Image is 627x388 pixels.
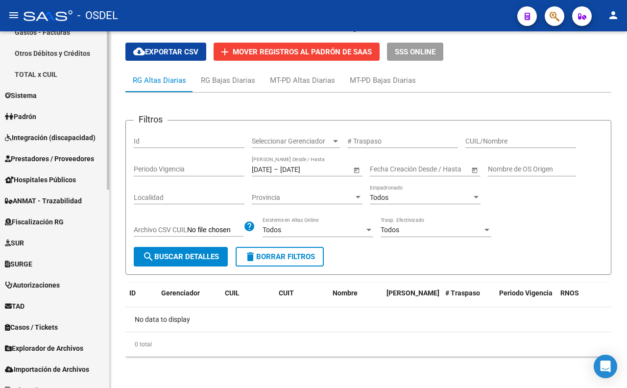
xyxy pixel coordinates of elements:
[274,165,278,173] span: –
[143,252,219,261] span: Buscar Detalles
[495,283,556,315] datatable-header-cell: Periodo Vigencia
[5,217,64,227] span: Fiscalización RG
[133,46,145,57] mat-icon: cloud_download
[5,343,83,354] span: Explorador de Archivos
[125,307,611,332] div: No data to display
[370,194,388,201] span: Todos
[383,283,441,315] datatable-header-cell: Fecha Traspaso
[270,75,335,86] div: MT-PD Altas Diarias
[499,289,553,297] span: Periodo Vigencia
[387,43,443,61] button: SSS ONLINE
[5,238,24,248] span: SUR
[225,289,240,297] span: CUIL
[201,75,255,86] div: RG Bajas Diarias
[381,226,399,234] span: Todos
[5,322,58,333] span: Casos / Tickets
[244,252,315,261] span: Borrar Filtros
[187,226,243,235] input: Archivo CSV CUIL
[5,301,24,312] span: TAD
[556,283,610,315] datatable-header-cell: RNOS
[5,132,96,143] span: Integración (discapacidad)
[594,355,617,378] div: Open Intercom Messenger
[395,48,435,56] span: SSS ONLINE
[252,194,354,202] span: Provincia
[233,48,372,56] span: Mover registros al PADRÓN de SAAS
[252,137,331,145] span: Seleccionar Gerenciador
[441,283,495,315] datatable-header-cell: # Traspaso
[5,153,94,164] span: Prestadores / Proveedores
[157,283,221,315] datatable-header-cell: Gerenciador
[125,283,157,315] datatable-header-cell: ID
[125,43,206,61] button: Exportar CSV
[5,364,89,375] span: Importación de Archivos
[263,226,281,234] span: Todos
[607,9,619,21] mat-icon: person
[236,247,324,267] button: Borrar Filtros
[275,283,329,315] datatable-header-cell: CUIT
[469,165,480,175] button: Open calendar
[252,165,272,173] input: Fecha inicio
[161,289,200,297] span: Gerenciador
[221,283,275,315] datatable-header-cell: CUIL
[133,75,186,86] div: RG Altas Diarias
[560,289,579,297] span: RNOS
[125,332,611,357] div: 0 total
[134,247,228,267] button: Buscar Detalles
[134,226,187,234] span: Archivo CSV CUIL
[8,9,20,21] mat-icon: menu
[350,75,416,86] div: MT-PD Bajas Diarias
[77,5,118,26] span: - OSDEL
[351,165,362,175] button: Open calendar
[5,174,76,185] span: Hospitales Públicos
[386,289,439,297] span: [PERSON_NAME]
[329,283,383,315] datatable-header-cell: Nombre
[370,165,406,173] input: Fecha inicio
[5,195,82,206] span: ANMAT - Trazabilidad
[214,43,380,61] button: Mover registros al PADRÓN de SAAS
[5,111,36,122] span: Padrón
[333,289,358,297] span: Nombre
[133,48,198,56] span: Exportar CSV
[280,165,328,173] input: Fecha fin
[134,113,168,126] h3: Filtros
[244,251,256,263] mat-icon: delete
[5,90,37,101] span: Sistema
[143,251,154,263] mat-icon: search
[279,289,294,297] span: CUIT
[5,280,60,291] span: Autorizaciones
[5,259,32,269] span: SURGE
[219,46,231,58] mat-icon: add
[129,289,136,297] span: ID
[445,289,480,297] span: # Traspaso
[414,165,462,173] input: Fecha fin
[243,220,255,232] mat-icon: help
